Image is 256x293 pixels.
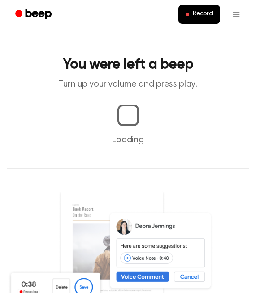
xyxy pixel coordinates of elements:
button: Open menu [226,4,247,25]
h1: You were left a beep [7,57,249,72]
a: Beep [9,6,60,23]
p: Loading [7,133,249,147]
button: Record [178,5,220,24]
span: Record [193,10,213,18]
p: Turn up your volume and press play. [7,79,249,90]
